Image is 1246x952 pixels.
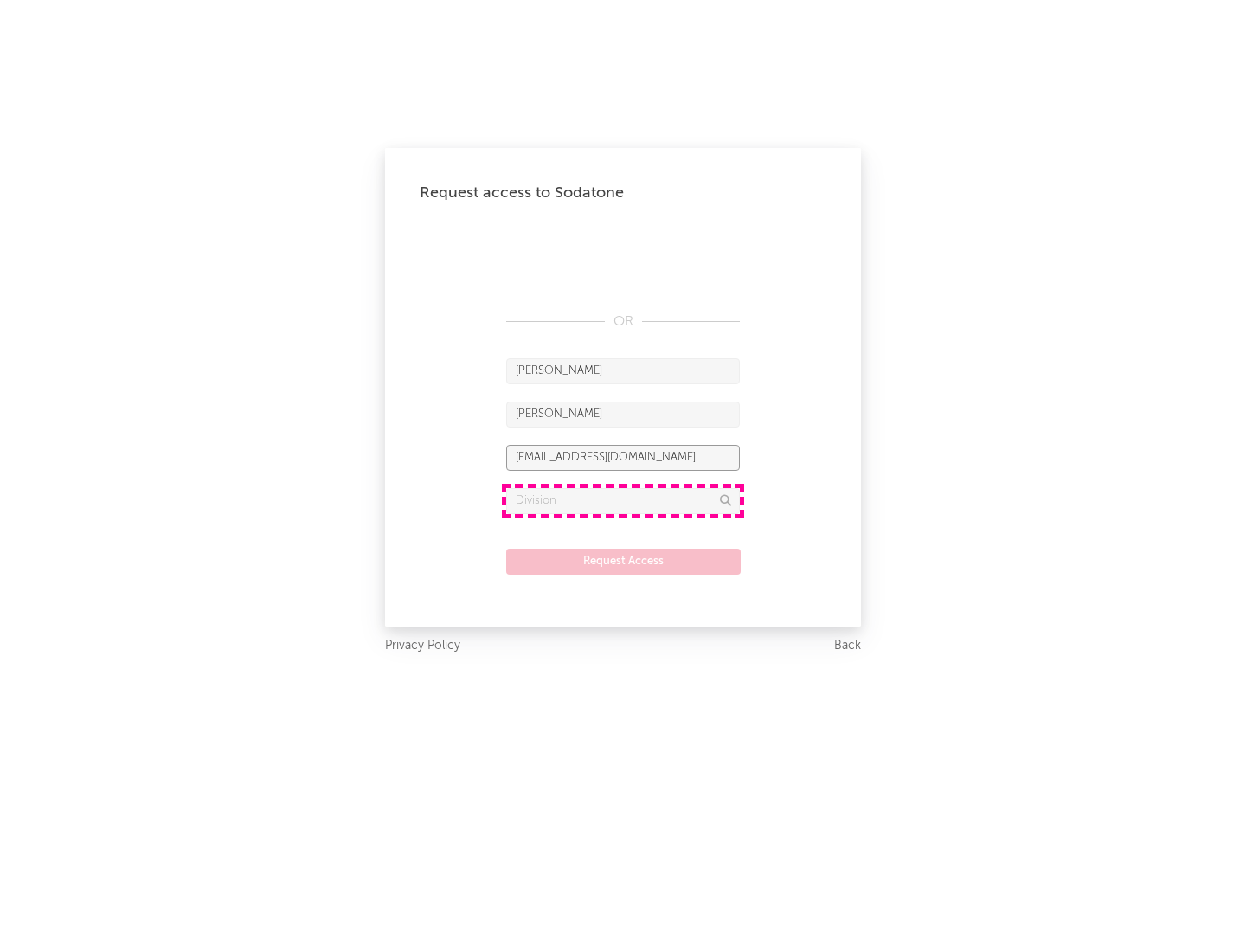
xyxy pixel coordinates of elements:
[506,488,740,514] input: Division
[506,402,740,428] input: Last Name
[420,183,826,203] div: Request access to Sodatone
[385,635,460,657] a: Privacy Policy
[506,312,740,332] div: OR
[506,549,741,575] button: Request Access
[834,635,861,657] a: Back
[506,358,740,384] input: First Name
[506,445,740,471] input: Email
